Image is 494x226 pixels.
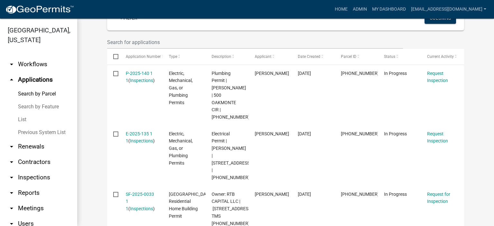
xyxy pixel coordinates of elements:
[255,54,271,59] span: Applicant
[119,49,162,64] datatable-header-cell: Application Number
[298,131,311,136] span: 03/14/2025
[8,204,15,212] i: arrow_drop_down
[292,49,335,64] datatable-header-cell: Date Created
[169,192,212,219] span: Abbeville County Residential Home Building Permit
[126,71,153,83] a: P-2025-140 1 1
[255,131,289,136] span: Timothy Tribble
[298,192,311,197] span: 02/04/2025
[427,192,450,204] a: Request for Inspection
[130,138,153,143] a: Inspections
[350,3,370,15] a: Admin
[341,131,379,136] span: 099-00-00-132
[384,54,395,59] span: Status
[427,131,448,144] a: Request Inspection
[298,54,320,59] span: Date Created
[162,49,206,64] datatable-header-cell: Type
[384,192,407,197] span: In Progress
[8,174,15,181] i: arrow_drop_down
[408,3,489,15] a: [EMAIL_ADDRESS][DOMAIN_NAME]
[427,71,448,83] a: Request Inspection
[8,143,15,150] i: arrow_drop_down
[212,131,251,180] span: Electrical Permit | Cameron Tribble | 500 OAKMONTE CIR | 099-00-00-132
[8,189,15,197] i: arrow_drop_down
[255,71,289,76] span: Keith Hutto
[370,3,408,15] a: My Dashboard
[8,60,15,68] i: arrow_drop_down
[249,49,292,64] datatable-header-cell: Applicant
[130,78,153,83] a: Inspections
[107,49,119,64] datatable-header-cell: Select
[126,70,157,85] div: ( )
[126,54,161,59] span: Application Number
[332,3,350,15] a: Home
[212,54,231,59] span: Description
[421,49,464,64] datatable-header-cell: Current Activity
[255,192,289,197] span: Todd Bailey
[130,206,153,211] a: Inspections
[384,131,407,136] span: In Progress
[8,158,15,166] i: arrow_drop_down
[169,71,193,105] span: Electric, Mechanical, Gas, or Plumbing Permits
[341,71,379,76] span: 099-00-00-132
[298,71,311,76] span: 03/14/2025
[169,131,193,166] span: Electric, Mechanical, Gas, or Plumbing Permits
[427,54,454,59] span: Current Activity
[212,71,250,120] span: Plumbing Permit | Keith Hutto | 500 OAKMONTE CIR | 099-00-00-132
[126,192,154,212] a: SF-2025-0033 1 1
[341,54,356,59] span: Parcel ID
[378,49,421,64] datatable-header-cell: Status
[8,76,15,84] i: arrow_drop_up
[206,49,249,64] datatable-header-cell: Description
[341,192,379,197] span: 099-00-00-132
[107,36,403,49] input: Search for applications
[169,54,177,59] span: Type
[126,191,157,212] div: ( )
[126,131,152,144] a: E-2025-135 1 1
[384,71,407,76] span: In Progress
[335,49,378,64] datatable-header-cell: Parcel ID
[126,130,157,145] div: ( )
